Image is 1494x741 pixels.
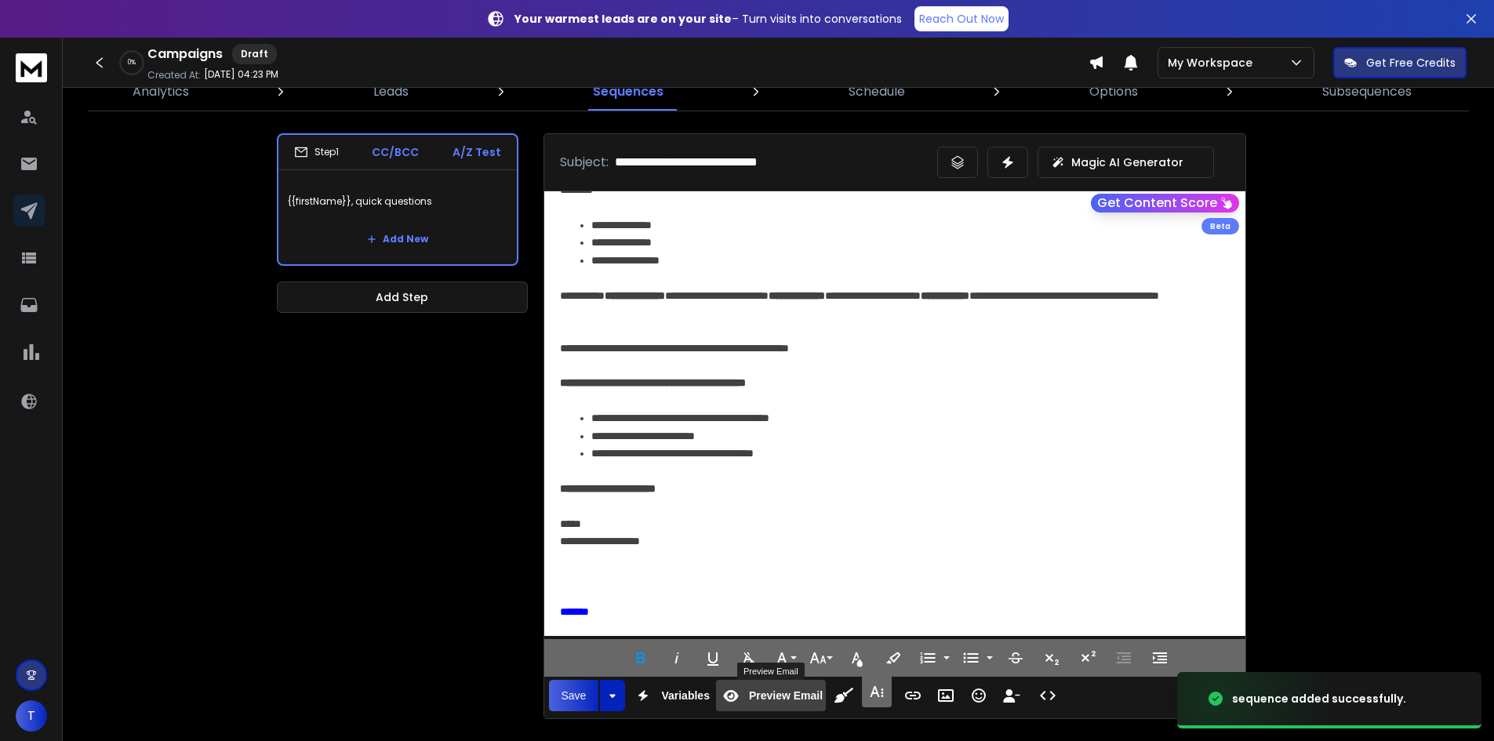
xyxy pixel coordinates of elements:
[1073,642,1103,674] button: Superscript
[128,58,136,67] p: 0 %
[204,68,278,81] p: [DATE] 04:23 PM
[849,82,905,101] p: Schedule
[1145,642,1175,674] button: Increase Indent (Ctrl+])
[746,689,826,703] span: Preview Email
[716,680,826,711] button: Preview Email
[354,223,441,255] button: Add New
[133,82,189,101] p: Analytics
[232,44,277,64] div: Draft
[294,145,339,159] div: Step 1
[1037,642,1067,674] button: Subscript
[583,73,673,111] a: Sequences
[1071,154,1183,170] p: Magic AI Generator
[288,180,507,223] p: {{firstName}}, quick questions
[364,73,418,111] a: Leads
[16,53,47,82] img: logo
[277,133,518,266] li: Step1CC/BCCA/Z Test{{firstName}}, quick questionsAdd New
[1089,82,1138,101] p: Options
[628,680,713,711] button: Variables
[372,144,419,160] p: CC/BCC
[373,82,409,101] p: Leads
[16,700,47,732] button: T
[1080,73,1147,111] a: Options
[1201,218,1239,234] div: Beta
[1333,47,1467,78] button: Get Free Credits
[983,642,996,674] button: Unordered List
[147,69,201,82] p: Created At:
[549,680,599,711] button: Save
[1091,194,1239,212] button: Get Content Score
[839,73,914,111] a: Schedule
[1322,82,1412,101] p: Subsequences
[147,45,223,64] h1: Campaigns
[514,11,902,27] p: – Turn visits into conversations
[1313,73,1421,111] a: Subsequences
[1038,147,1214,178] button: Magic AI Generator
[560,153,609,172] p: Subject:
[514,11,732,27] strong: Your warmest leads are on your site
[658,689,713,703] span: Variables
[453,144,501,160] p: A/Z Test
[1109,642,1139,674] button: Decrease Indent (Ctrl+[)
[919,11,1004,27] p: Reach Out Now
[737,663,805,680] div: Preview Email
[914,6,1009,31] a: Reach Out Now
[277,282,528,313] button: Add Step
[1033,680,1063,711] button: Code View
[1168,55,1259,71] p: My Workspace
[593,82,663,101] p: Sequences
[1366,55,1456,71] p: Get Free Credits
[1232,691,1406,706] div: sequence added successfully.
[123,73,198,111] a: Analytics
